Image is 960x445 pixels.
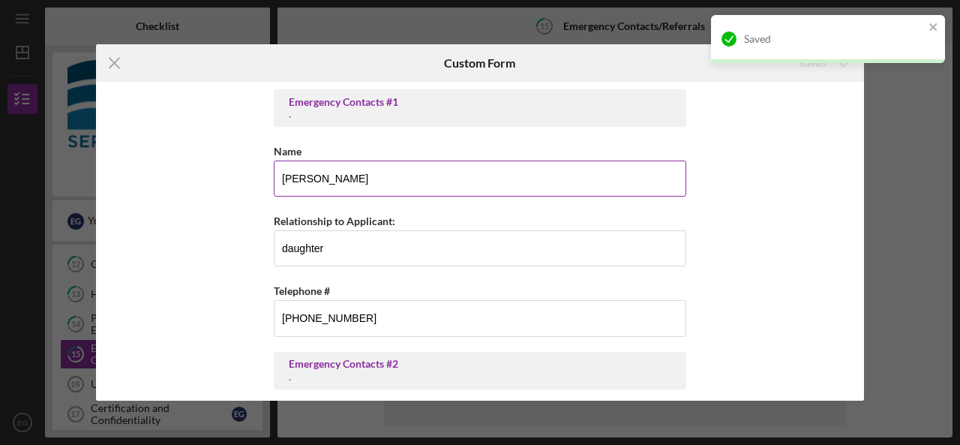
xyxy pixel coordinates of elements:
[274,145,301,158] label: Name
[289,371,671,383] div: .
[274,215,395,227] label: Relationship to Applicant:
[274,284,330,297] label: Telephone #
[289,358,671,370] div: Emergency Contacts #2
[928,21,939,35] button: close
[289,108,671,120] div: .
[444,56,515,70] h6: Custom Form
[744,33,924,45] div: Saved
[289,96,671,108] div: Emergency Contacts #1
